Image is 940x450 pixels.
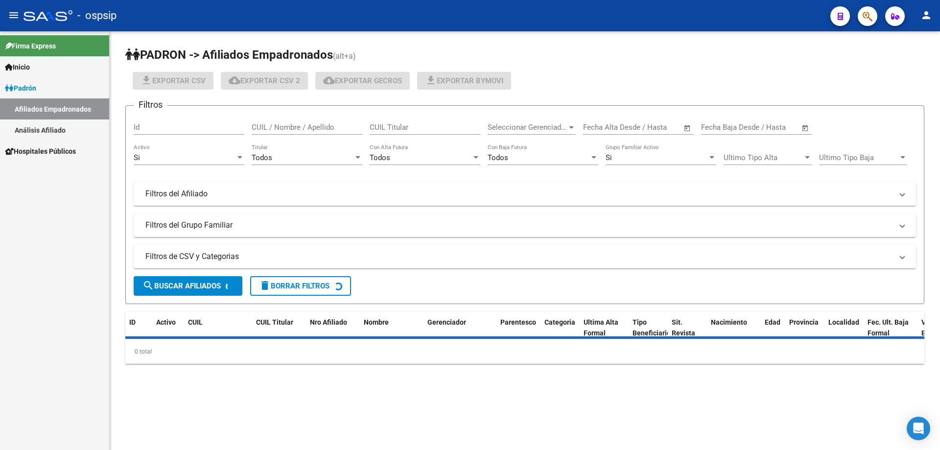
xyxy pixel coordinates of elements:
[5,62,30,72] span: Inicio
[323,74,335,86] mat-icon: cloud_download
[252,153,272,162] span: Todos
[221,72,308,90] button: Exportar CSV 2
[701,123,741,132] input: Fecha inicio
[133,72,213,90] button: Exportar CSV
[333,51,356,61] span: (alt+a)
[125,312,152,344] datatable-header-cell: ID
[633,318,671,337] span: Tipo Beneficiario
[145,220,893,231] mat-panel-title: Filtros del Grupo Familiar
[584,318,618,337] span: Ultima Alta Formal
[488,153,508,162] span: Todos
[423,312,482,344] datatable-header-cell: Gerenciador
[629,312,668,344] datatable-header-cell: Tipo Beneficiario
[129,318,136,326] span: ID
[145,189,893,199] mat-panel-title: Filtros del Afiliado
[134,276,242,296] button: Buscar Afiliados
[496,312,540,344] datatable-header-cell: Parentesco
[142,282,221,290] span: Buscar Afiliados
[711,318,747,326] span: Nacimiento
[800,122,811,134] button: Open calendar
[864,312,917,344] datatable-header-cell: Fec. Ult. Baja Formal
[789,318,819,326] span: Provincia
[142,280,154,291] mat-icon: search
[184,312,238,344] datatable-header-cell: CUIL
[707,312,761,344] datatable-header-cell: Nacimiento
[920,9,932,21] mat-icon: person
[370,153,390,162] span: Todos
[134,153,140,162] span: Si
[606,153,612,162] span: Si
[145,251,893,262] mat-panel-title: Filtros de CSV y Categorias
[315,72,410,90] button: Exportar GECROS
[360,312,423,344] datatable-header-cell: Nombre
[259,282,329,290] span: Borrar Filtros
[724,153,803,162] span: Ultimo Tipo Alta
[229,74,240,86] mat-icon: cloud_download
[156,318,176,326] span: Activo
[306,312,360,344] datatable-header-cell: Nro Afiliado
[364,318,389,326] span: Nombre
[134,213,916,237] mat-expansion-panel-header: Filtros del Grupo Familiar
[134,245,916,268] mat-expansion-panel-header: Filtros de CSV y Categorias
[125,48,333,62] span: PADRON -> Afiliados Empadronados
[765,318,780,326] span: Edad
[5,83,36,94] span: Padrón
[540,312,580,344] datatable-header-cell: Categoria
[229,76,300,85] span: Exportar CSV 2
[682,122,693,134] button: Open calendar
[544,318,575,326] span: Categoria
[500,318,536,326] span: Parentesco
[668,312,707,344] datatable-header-cell: Sit. Revista
[417,72,511,90] button: Exportar Bymovi
[141,74,152,86] mat-icon: file_download
[259,280,271,291] mat-icon: delete
[583,123,623,132] input: Fecha inicio
[828,318,859,326] span: Localidad
[323,76,402,85] span: Exportar GECROS
[819,153,898,162] span: Ultimo Tipo Baja
[632,123,679,132] input: Fecha fin
[5,146,76,157] span: Hospitales Públicos
[488,123,567,132] span: Seleccionar Gerenciador
[256,318,293,326] span: CUIL Titular
[580,312,629,344] datatable-header-cell: Ultima Alta Formal
[152,312,184,344] datatable-header-cell: Activo
[427,318,466,326] span: Gerenciador
[425,76,503,85] span: Exportar Bymovi
[907,417,930,440] div: Open Intercom Messenger
[250,276,351,296] button: Borrar Filtros
[188,318,203,326] span: CUIL
[252,312,306,344] datatable-header-cell: CUIL Titular
[672,318,695,337] span: Sit. Revista
[824,312,864,344] datatable-header-cell: Localidad
[141,76,206,85] span: Exportar CSV
[8,9,20,21] mat-icon: menu
[868,318,909,337] span: Fec. Ult. Baja Formal
[310,318,347,326] span: Nro Afiliado
[134,182,916,206] mat-expansion-panel-header: Filtros del Afiliado
[425,74,437,86] mat-icon: file_download
[785,312,824,344] datatable-header-cell: Provincia
[134,98,167,112] h3: Filtros
[750,123,797,132] input: Fecha fin
[125,339,924,364] div: 0 total
[5,41,56,51] span: Firma Express
[77,5,117,26] span: - ospsip
[761,312,785,344] datatable-header-cell: Edad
